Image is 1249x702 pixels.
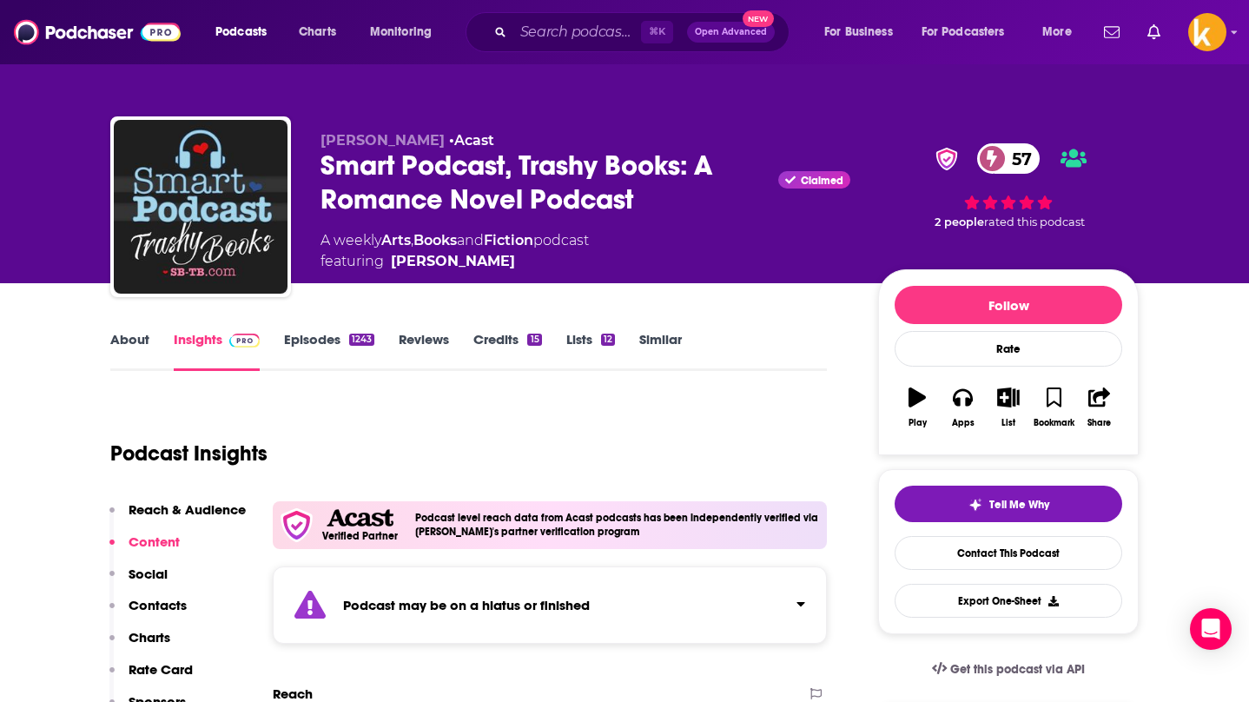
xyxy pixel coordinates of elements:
[1042,20,1072,44] span: More
[1030,18,1094,46] button: open menu
[977,143,1041,174] a: 57
[284,331,374,371] a: Episodes1243
[129,566,168,582] p: Social
[687,22,775,43] button: Open AdvancedNew
[391,251,515,272] a: Sarah Wendell
[910,18,1030,46] button: open menu
[349,334,374,346] div: 1243
[109,629,170,661] button: Charts
[986,376,1031,439] button: List
[321,230,589,272] div: A weekly podcast
[935,215,984,228] span: 2 people
[1190,608,1232,650] div: Open Intercom Messenger
[129,629,170,646] p: Charts
[129,661,193,678] p: Rate Card
[1031,376,1076,439] button: Bookmark
[918,648,1099,691] a: Get this podcast via API
[895,331,1122,367] div: Rate
[812,18,915,46] button: open menu
[109,566,168,598] button: Social
[109,597,187,629] button: Contacts
[1087,418,1111,428] div: Share
[989,498,1049,512] span: Tell Me Why
[215,20,267,44] span: Podcasts
[995,143,1041,174] span: 57
[413,232,457,248] a: Books
[909,418,927,428] div: Play
[824,20,893,44] span: For Business
[114,120,287,294] img: Smart Podcast, Trashy Books: A Romance Novel Podcast
[895,536,1122,570] a: Contact This Podcast
[321,132,445,149] span: [PERSON_NAME]
[527,334,541,346] div: 15
[321,251,589,272] span: featuring
[1188,13,1226,51] button: Show profile menu
[399,331,449,371] a: Reviews
[129,533,180,550] p: Content
[129,501,246,518] p: Reach & Audience
[1034,418,1074,428] div: Bookmark
[952,418,975,428] div: Apps
[454,132,494,149] a: Acast
[641,21,673,43] span: ⌘ K
[1077,376,1122,439] button: Share
[566,331,615,371] a: Lists12
[895,286,1122,324] button: Follow
[273,566,827,644] section: Click to expand status details
[129,597,187,613] p: Contacts
[1097,17,1127,47] a: Show notifications dropdown
[1140,17,1167,47] a: Show notifications dropdown
[229,334,260,348] img: Podchaser Pro
[280,508,314,542] img: verfied icon
[457,232,484,248] span: and
[327,509,393,527] img: Acast
[968,498,982,512] img: tell me why sparkle
[322,531,398,541] h5: Verified Partner
[287,18,347,46] a: Charts
[930,148,963,170] img: verified Badge
[639,331,682,371] a: Similar
[174,331,260,371] a: InsightsPodchaser Pro
[110,331,149,371] a: About
[109,661,193,693] button: Rate Card
[381,232,411,248] a: Arts
[801,176,843,185] span: Claimed
[601,334,615,346] div: 12
[878,132,1139,241] div: verified Badge57 2 peoplerated this podcast
[109,501,246,533] button: Reach & Audience
[358,18,454,46] button: open menu
[1188,13,1226,51] span: Logged in as sshawan
[110,440,268,467] h1: Podcast Insights
[695,28,767,36] span: Open Advanced
[922,20,1005,44] span: For Podcasters
[484,232,533,248] a: Fiction
[895,376,940,439] button: Play
[370,20,432,44] span: Monitoring
[895,486,1122,522] button: tell me why sparkleTell Me Why
[743,10,774,27] span: New
[273,685,313,702] h2: Reach
[411,232,413,248] span: ,
[984,215,1085,228] span: rated this podcast
[940,376,985,439] button: Apps
[415,512,820,538] h4: Podcast level reach data from Acast podcasts has been independently verified via [PERSON_NAME]'s ...
[343,597,590,613] strong: Podcast may be on a hiatus or finished
[299,20,336,44] span: Charts
[203,18,289,46] button: open menu
[449,132,494,149] span: •
[1188,13,1226,51] img: User Profile
[109,533,180,566] button: Content
[473,331,541,371] a: Credits15
[895,584,1122,618] button: Export One-Sheet
[950,662,1085,677] span: Get this podcast via API
[14,16,181,49] img: Podchaser - Follow, Share and Rate Podcasts
[1001,418,1015,428] div: List
[482,12,806,52] div: Search podcasts, credits, & more...
[513,18,641,46] input: Search podcasts, credits, & more...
